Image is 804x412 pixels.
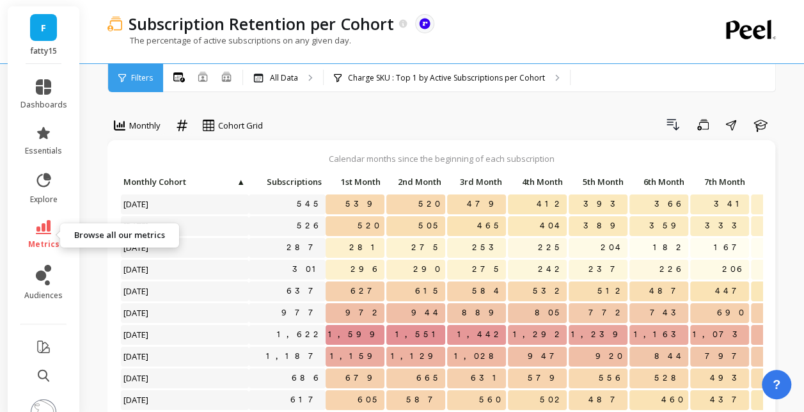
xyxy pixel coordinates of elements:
a: 526 [294,216,326,235]
span: 844 [652,347,688,366]
span: 460 [659,390,688,409]
span: 743 [647,303,688,322]
span: 275 [409,238,445,257]
span: 528 [652,368,688,388]
a: 977 [279,303,326,322]
span: [DATE] [121,325,152,344]
button: ? [762,370,791,399]
span: 412 [534,194,567,214]
span: 333 [702,216,749,235]
span: Subscriptions [251,177,322,187]
span: 281 [347,238,384,257]
span: [DATE] [121,216,152,235]
span: metrics [28,239,59,250]
img: header icon [107,16,122,31]
span: 167 [711,238,749,257]
span: 947 [525,347,567,366]
span: Cohort Grid [218,120,263,132]
span: 296 [348,260,384,279]
span: 206 [720,260,749,279]
span: 615 [413,281,445,301]
span: 1,159 [327,347,384,366]
p: 1st Month [326,173,384,191]
a: 1,622 [274,325,326,344]
p: Subscriptions [249,173,326,191]
span: Monthly [129,120,161,132]
span: 532 [530,281,567,301]
span: 366 [652,194,688,214]
div: Toggle SortBy [120,173,181,193]
span: [DATE] [121,260,152,279]
span: 1st Month [328,177,381,187]
span: 556 [596,368,627,388]
p: Charge SKU : Top 1 by Active Subscriptions per Cohort [348,73,545,83]
a: 545 [294,194,326,214]
div: Toggle SortBy [248,173,309,193]
span: 182 [650,238,688,257]
span: 4th Month [510,177,563,187]
span: 889 [459,303,506,322]
span: 772 [586,303,627,322]
span: explore [30,194,58,205]
div: Toggle SortBy [507,173,568,193]
p: 3rd Month [447,173,506,191]
span: 359 [647,216,688,235]
span: 690 [714,303,749,322]
span: F [41,20,46,35]
span: 560 [477,390,506,409]
span: 584 [469,281,506,301]
span: 437 [707,390,749,409]
span: 944 [409,303,445,322]
span: 253 [469,238,506,257]
span: audiences [24,290,63,301]
span: 465 [475,216,506,235]
span: 587 [404,390,445,409]
span: 404 [537,216,567,235]
span: 487 [647,281,688,301]
span: 393 [581,194,627,214]
span: 6th Month [632,177,684,187]
span: 512 [595,281,627,301]
p: The percentage of active subscriptions on any given day. [107,35,351,46]
a: 686 [289,368,326,388]
span: 242 [535,260,567,279]
span: 502 [537,390,567,409]
span: 1,239 [569,325,630,344]
span: [DATE] [121,303,152,322]
span: 665 [414,368,445,388]
span: 389 [581,216,627,235]
img: api.recharge.svg [419,18,430,29]
span: 627 [348,281,384,301]
p: 5th Month [569,173,627,191]
span: 226 [657,260,688,279]
span: ? [773,376,780,393]
span: [DATE] [121,194,152,214]
span: 679 [343,368,384,388]
span: 1,442 [455,325,506,344]
a: 301 [290,260,326,279]
a: 287 [284,238,326,257]
span: 605 [355,390,384,409]
span: 5th Month [571,177,624,187]
span: 631 [468,368,506,388]
span: 237 [586,260,627,279]
span: 805 [532,303,567,322]
a: 637 [284,281,326,301]
span: 290 [411,260,445,279]
span: 1,599 [326,325,387,344]
span: 520 [355,216,384,235]
span: Monthly Cohort [123,177,235,187]
span: dashboards [20,100,67,110]
span: 539 [343,194,384,214]
span: 972 [343,303,384,322]
div: Toggle SortBy [629,173,690,193]
p: fatty15 [20,46,67,56]
span: 579 [525,368,567,388]
span: [DATE] [121,390,152,409]
span: 487 [586,390,627,409]
span: 341 [711,194,749,214]
span: 1,129 [388,347,445,366]
span: 797 [702,347,749,366]
div: Toggle SortBy [386,173,446,193]
span: ▲ [235,177,245,187]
